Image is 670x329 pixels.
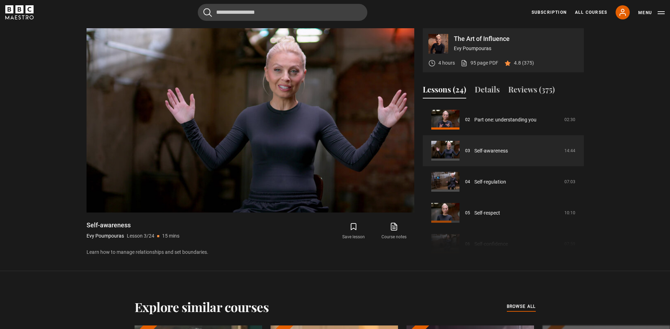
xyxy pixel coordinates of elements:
h2: Explore similar courses [135,299,269,314]
p: 15 mins [162,232,179,240]
input: Search [198,4,367,21]
p: Lesson 3/24 [127,232,154,240]
p: 4 hours [438,59,455,67]
a: Self-regulation [474,178,506,186]
a: Self-respect [474,209,500,217]
p: The Art of Influence [454,36,578,42]
p: Evy Poumpouras [454,45,578,52]
button: Reviews (375) [508,84,555,98]
a: Self-awareness [474,147,508,155]
button: Submit the search query [203,8,212,17]
a: Course notes [374,221,414,241]
p: Learn how to manage relationships and set boundaries. [87,249,414,256]
p: Evy Poumpouras [87,232,124,240]
video-js: Video Player [87,28,414,213]
a: All Courses [575,9,607,16]
a: Subscription [532,9,567,16]
span: browse all [507,303,536,310]
button: Lessons (24) [423,84,466,98]
a: Part one: understanding you [474,116,536,124]
a: 95 page PDF [461,59,498,67]
a: browse all [507,303,536,311]
h1: Self-awareness [87,221,179,229]
svg: BBC Maestro [5,5,34,19]
button: Save lesson [333,221,374,241]
button: Toggle navigation [638,9,665,16]
p: 4.8 (375) [514,59,534,67]
button: Details [475,84,500,98]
